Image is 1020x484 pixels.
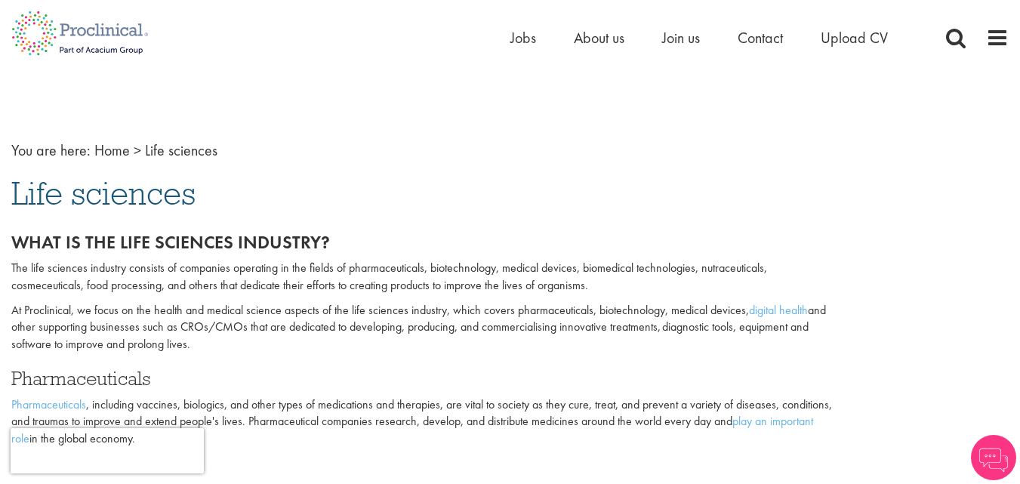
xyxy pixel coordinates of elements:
a: Join us [662,28,700,48]
h3: Pharmaceuticals [11,368,839,388]
a: Contact [738,28,783,48]
span: Life sciences [11,173,196,214]
span: You are here: [11,140,91,160]
a: digital health [749,302,808,318]
span: Life sciences [145,140,217,160]
a: Upload CV [821,28,888,48]
a: Jobs [510,28,536,48]
h2: What is the life sciences industry? [11,233,839,252]
img: Chatbot [971,435,1016,480]
p: The life sciences industry consists of companies operating in the fields of pharmaceuticals, biot... [11,260,839,294]
iframe: reCAPTCHA [11,428,204,473]
a: breadcrumb link [94,140,130,160]
a: About us [574,28,624,48]
span: > [134,140,141,160]
p: At Proclinical, we focus on the health and medical science aspects of the life sciences industry,... [11,302,839,354]
a: Pharmaceuticals [11,396,86,412]
p: , including vaccines, biologics, and other types of medications and therapies, are vital to socie... [11,396,839,449]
